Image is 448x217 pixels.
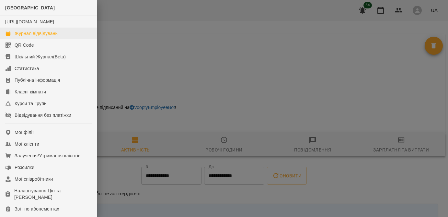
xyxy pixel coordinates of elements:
[15,129,34,136] div: Мої філії
[15,54,66,60] div: Шкільний Журнал(Beta)
[15,30,58,37] div: Журнал відвідувань
[15,42,34,48] div: QR Code
[15,141,39,147] div: Мої клієнти
[15,152,81,159] div: Залучення/Утримання клієнтів
[15,112,71,118] div: Відвідування без платіжки
[5,5,55,10] span: [GEOGRAPHIC_DATA]
[5,19,54,24] a: [URL][DOMAIN_NAME]
[15,65,39,72] div: Статистика
[15,206,59,212] div: Звіт по абонементах
[15,89,46,95] div: Класні кімнати
[15,176,53,182] div: Мої співробітники
[15,100,47,107] div: Курси та Групи
[15,164,34,171] div: Розсилки
[14,187,92,200] div: Налаштування Цін та [PERSON_NAME]
[15,77,60,83] div: Публічна інформація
